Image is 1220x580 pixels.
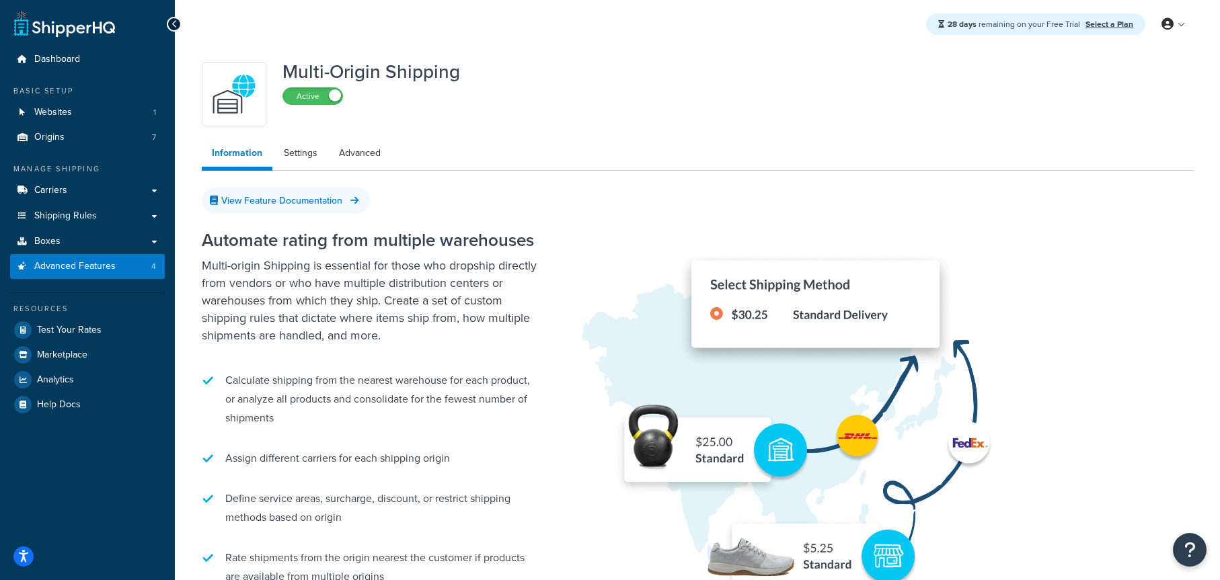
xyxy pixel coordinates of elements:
a: Advanced Features4 [10,254,165,279]
img: WatD5o0RtDAAAAAElFTkSuQmCC [211,71,258,118]
span: Shipping Rules [34,210,97,222]
a: Shipping Rules [10,204,165,229]
li: Origins [10,125,165,150]
span: Test Your Rates [37,325,102,336]
span: remaining on your Free Trial [948,18,1082,30]
span: Marketplace [37,349,87,361]
a: Test Your Rates [10,318,165,342]
span: Analytics [37,374,74,386]
a: Marketplace [10,343,165,367]
div: Resources [10,303,165,315]
span: Advanced Features [34,261,116,272]
span: Help Docs [37,399,81,411]
li: Calculate shipping from the nearest warehouse for each product, or analyze all products and conso... [202,364,538,434]
a: Select a Plan [1085,18,1133,30]
span: Websites [34,107,72,118]
strong: 28 days [948,18,977,30]
button: Open Resource Center [1173,533,1207,567]
span: Origins [34,132,65,143]
a: Carriers [10,178,165,203]
a: Boxes [10,229,165,254]
li: Websites [10,100,165,125]
a: Information [202,140,272,171]
a: Websites1 [10,100,165,125]
h1: Multi-Origin Shipping [282,62,460,82]
li: Define service areas, surcharge, discount, or restrict shipping methods based on origin [202,483,538,534]
span: Carriers [34,185,67,196]
div: Basic Setup [10,85,165,97]
span: Boxes [34,236,61,247]
div: Manage Shipping [10,163,165,175]
span: 4 [151,261,156,272]
a: Analytics [10,368,165,392]
p: Multi-origin Shipping is essential for those who dropship directly from vendors or who have multi... [202,257,538,344]
li: Advanced Features [10,254,165,279]
span: 7 [152,132,156,143]
a: Help Docs [10,392,165,417]
span: 1 [153,107,156,118]
span: Dashboard [34,54,80,65]
a: Dashboard [10,47,165,72]
h2: Automate rating from multiple warehouses [202,231,538,250]
a: Origins7 [10,125,165,150]
a: View Feature Documentation [202,188,370,214]
li: Assign different carriers for each shipping origin [202,442,538,474]
a: Advanced [329,140,391,167]
label: Active [283,88,342,104]
a: Settings [274,140,328,167]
